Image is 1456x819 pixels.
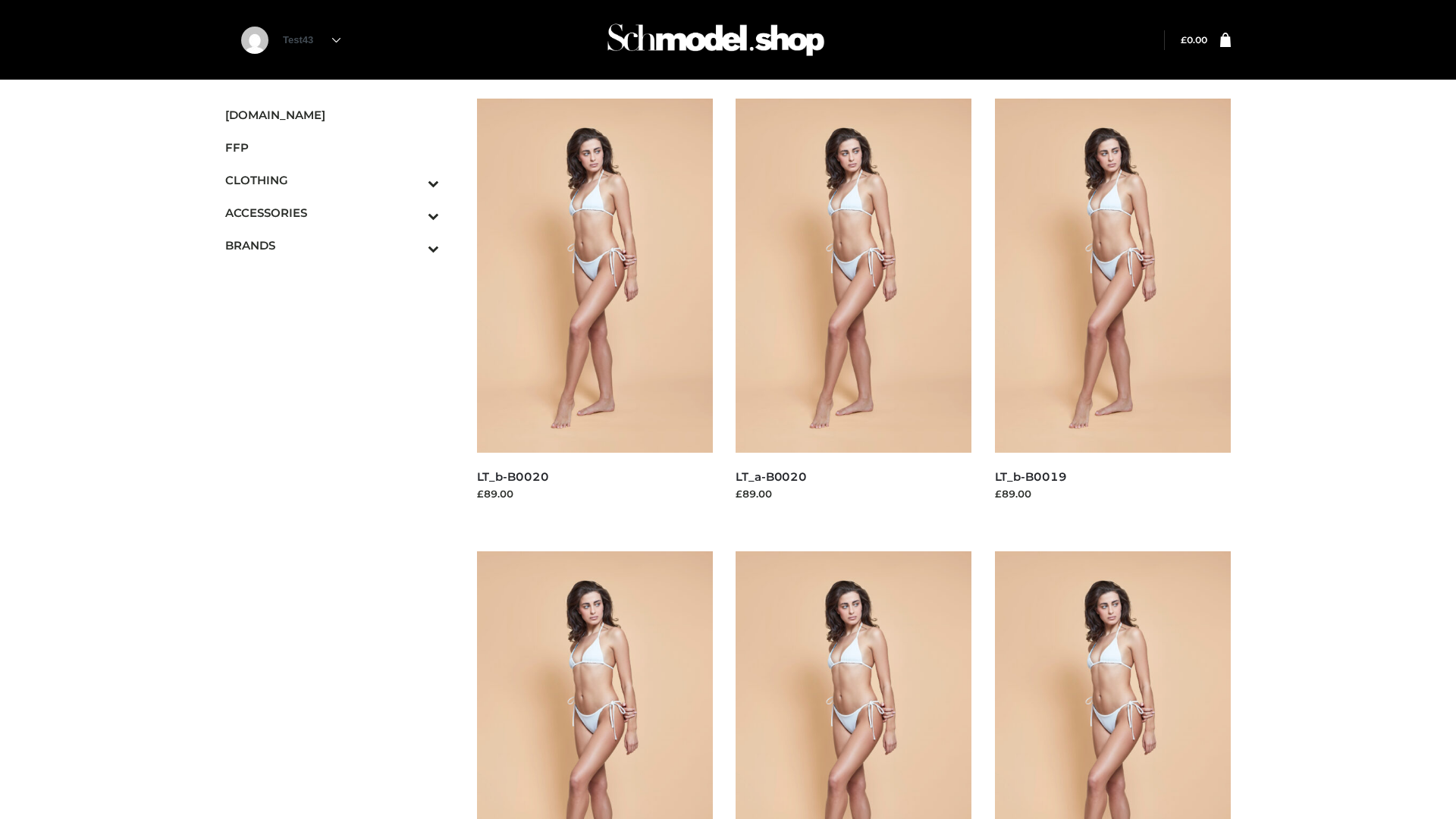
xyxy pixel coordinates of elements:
img: Schmodel Admin 964 [602,10,830,70]
a: LT_a-B0020 [736,469,807,484]
span: FFP [225,139,439,156]
span: BRANDS [225,237,439,254]
a: £0.00 [1181,34,1207,45]
a: LT_b-B0019 [995,469,1067,484]
button: Toggle Submenu [386,164,439,196]
a: Test43 [283,34,340,45]
a: BRANDSToggle Submenu [225,229,439,262]
a: Read more [995,504,1051,516]
div: £89.00 [477,486,714,501]
button: Toggle Submenu [386,196,439,229]
button: Toggle Submenu [386,229,439,262]
span: ACCESSORIES [225,204,439,221]
div: £89.00 [736,486,972,501]
a: Read more [736,504,792,516]
a: Read more [477,504,533,516]
span: £ [1181,34,1187,45]
span: [DOMAIN_NAME] [225,106,439,124]
a: ACCESSORIESToggle Submenu [225,196,439,229]
a: [DOMAIN_NAME] [225,99,439,131]
a: LT_b-B0020 [477,469,549,484]
bdi: 0.00 [1181,34,1207,45]
a: FFP [225,131,439,164]
a: CLOTHINGToggle Submenu [225,164,439,196]
span: CLOTHING [225,171,439,189]
div: £89.00 [995,486,1232,501]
